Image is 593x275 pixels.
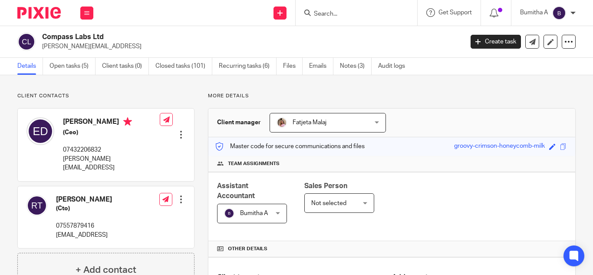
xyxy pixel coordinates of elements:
p: Client contacts [17,93,194,99]
h3: Client manager [217,118,261,127]
span: Sales Person [304,182,347,189]
div: groovy-crimson-honeycomb-milk [454,142,545,152]
h4: [PERSON_NAME] [56,195,112,204]
p: [EMAIL_ADDRESS] [56,231,112,239]
a: Closed tasks (101) [155,58,212,75]
a: Details [17,58,43,75]
span: Other details [228,245,267,252]
img: Pixie [17,7,61,19]
a: Open tasks (5) [49,58,96,75]
p: 07557879416 [56,222,112,230]
h2: Compass Labs Ltd [42,33,375,42]
h4: [PERSON_NAME] [63,117,160,128]
p: 07432206832 [63,146,160,154]
input: Search [313,10,391,18]
img: svg%3E [26,117,54,145]
h5: (Ceo) [63,128,160,137]
img: svg%3E [224,208,234,219]
span: Assistant Accountant [217,182,255,199]
a: Create task [471,35,521,49]
a: Notes (3) [340,58,372,75]
p: [PERSON_NAME][EMAIL_ADDRESS] [42,42,458,51]
p: Master code for secure communications and files [215,142,365,151]
i: Primary [123,117,132,126]
a: Audit logs [378,58,412,75]
a: Files [283,58,303,75]
span: Team assignments [228,160,280,167]
span: Get Support [438,10,472,16]
a: Client tasks (0) [102,58,149,75]
span: Not selected [311,200,346,206]
img: svg%3E [17,33,36,51]
img: svg%3E [552,6,566,20]
img: MicrosoftTeams-image%20(5).png [277,117,287,128]
h5: (Cto) [56,204,112,213]
img: svg%3E [26,195,47,216]
p: More details [208,93,576,99]
span: Fatjeta Malaj [293,119,326,126]
span: Bumitha A [240,210,268,216]
a: Recurring tasks (6) [219,58,277,75]
p: [PERSON_NAME][EMAIL_ADDRESS] [63,155,160,172]
p: Bumitha A [520,8,548,17]
a: Emails [309,58,333,75]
